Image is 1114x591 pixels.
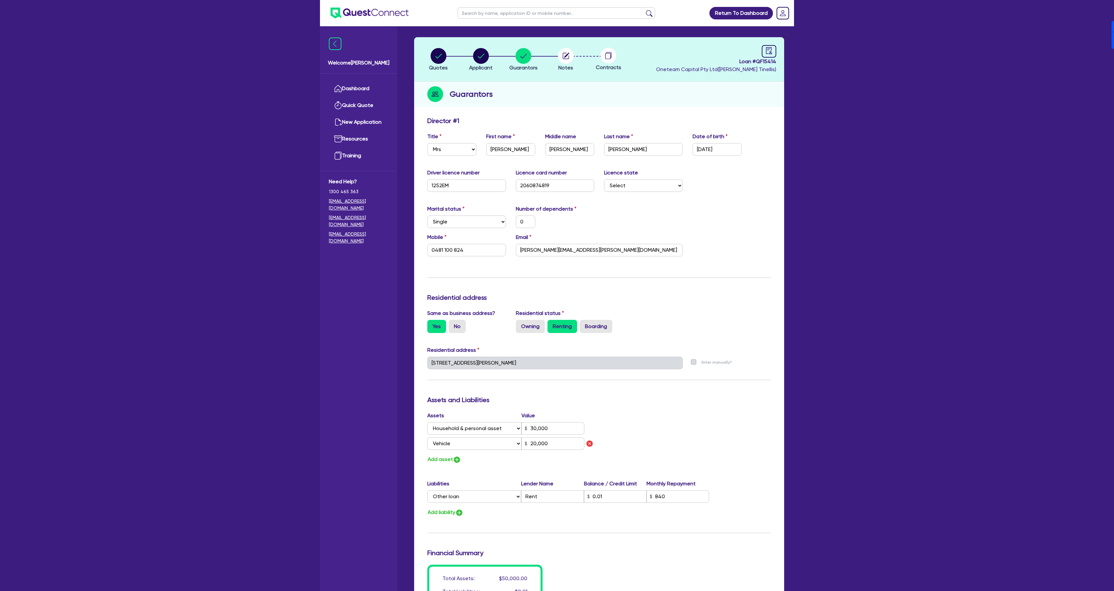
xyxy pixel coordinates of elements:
img: new-application [334,118,342,126]
a: New Application [329,114,388,131]
label: Value [521,412,535,420]
span: $50,000.00 [499,575,527,581]
h3: Assets and Liabilities [427,396,771,404]
span: 1300 465 363 [329,188,388,195]
img: quest-connect-logo-blue [331,8,409,18]
label: Enter manually? [702,359,732,366]
span: Loan # QF15414 [656,58,776,65]
input: Value [521,422,584,435]
img: icon-add [455,509,463,517]
label: Residential status [516,309,564,317]
a: [EMAIL_ADDRESS][DOMAIN_NAME] [329,198,388,212]
label: Marital status [427,205,464,213]
img: training [334,152,342,160]
div: Total Assets: [442,575,475,582]
label: Driver licence number [427,169,480,177]
img: step-icon [427,86,443,102]
input: Lender Name [521,490,584,503]
a: [EMAIL_ADDRESS][DOMAIN_NAME] [329,231,388,244]
h3: Residential address [427,294,771,301]
label: Boarding [580,320,612,333]
a: Dropdown toggle [774,5,791,22]
label: Assets [427,412,521,420]
input: Value [521,437,584,450]
input: Search by name, application ID or mobile number... [458,7,655,19]
a: [EMAIL_ADDRESS][DOMAIN_NAME] [329,214,388,228]
a: Quick Quote [329,97,388,114]
label: Number of dependents [516,205,576,213]
label: No [449,320,466,333]
span: Welcome [PERSON_NAME] [328,59,389,67]
label: First name [486,133,515,141]
span: Guarantors [509,64,538,71]
span: Oneteam Capital Pty Ltd ( [PERSON_NAME] Tinellis ) [656,66,776,72]
img: icon remove asset liability [586,440,594,448]
button: Add liability [427,508,464,517]
label: Licence card number [516,169,567,177]
label: Residential address [427,346,479,354]
h3: Director # 1 [427,117,459,125]
label: Yes [427,320,446,333]
label: Licence state [604,169,638,177]
label: Last name [604,133,633,141]
label: Renting [547,320,577,333]
input: Balance / Credit Limit [584,490,647,503]
label: Mobile [427,233,446,241]
label: Middle name [545,133,576,141]
span: Notes [558,64,573,71]
label: Owning [516,320,545,333]
a: Resources [329,131,388,147]
button: Applicant [469,48,493,72]
span: Applicant [469,64,492,71]
img: quick-quote [334,101,342,109]
input: DD / MM / YYYY [693,143,742,156]
span: Contracts [596,64,621,70]
label: Liabilities [427,480,521,488]
img: icon-menu-close [329,38,341,50]
img: icon-add [453,456,461,464]
a: Return To Dashboard [709,7,773,19]
a: Training [329,147,388,164]
button: Add asset [427,455,461,464]
label: Date of birth [693,133,728,141]
a: Dashboard [329,80,388,97]
input: Monthly Repayment [647,490,709,503]
h2: Guarantors [450,88,493,100]
h3: Financial Summary [427,549,771,557]
label: Title [427,133,441,141]
label: Balance / Credit Limit [584,480,647,488]
img: resources [334,135,342,143]
span: audit [765,47,773,54]
button: Notes [558,48,574,72]
label: Same as business address? [427,309,495,317]
label: Email [516,233,531,241]
span: Need Help? [329,178,388,186]
button: Guarantors [509,48,538,72]
label: Lender Name [521,480,584,488]
button: Quotes [429,48,448,72]
span: Quotes [429,64,448,71]
label: Monthly Repayment [647,480,709,488]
